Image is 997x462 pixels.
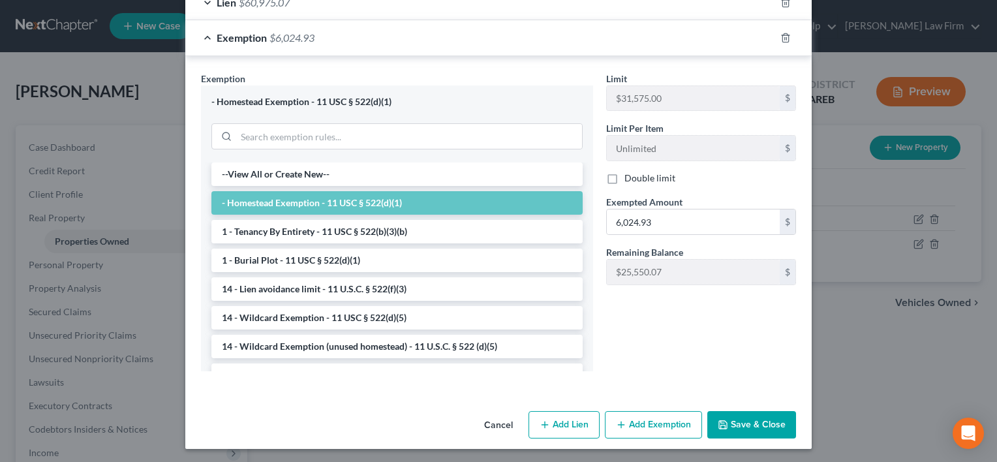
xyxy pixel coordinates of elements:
[211,277,583,301] li: 14 - Lien avoidance limit - 11 U.S.C. § 522(f)(3)
[605,411,702,439] button: Add Exemption
[780,86,795,111] div: $
[607,86,780,111] input: --
[607,209,780,234] input: 0.00
[211,191,583,215] li: - Homestead Exemption - 11 USC § 522(d)(1)
[606,121,664,135] label: Limit Per Item
[606,245,683,259] label: Remaining Balance
[211,306,583,330] li: 14 - Wildcard Exemption - 11 USC § 522(d)(5)
[606,196,683,208] span: Exempted Amount
[211,162,583,186] li: --View All or Create New--
[606,73,627,84] span: Limit
[707,411,796,439] button: Save & Close
[780,136,795,161] div: $
[211,363,583,387] li: 11 - Wearing Apparel - 11 USC § 522(d)(3)
[201,73,245,84] span: Exemption
[953,418,984,449] div: Open Intercom Messenger
[211,335,583,358] li: 14 - Wildcard Exemption (unused homestead) - 11 U.S.C. § 522 (d)(5)
[236,124,582,149] input: Search exemption rules...
[211,96,583,108] div: - Homestead Exemption - 11 USC § 522(d)(1)
[780,209,795,234] div: $
[217,31,267,44] span: Exemption
[624,172,675,185] label: Double limit
[780,260,795,285] div: $
[607,136,780,161] input: --
[474,412,523,439] button: Cancel
[269,31,314,44] span: $6,024.93
[607,260,780,285] input: --
[211,220,583,243] li: 1 - Tenancy By Entirety - 11 USC § 522(b)(3)(b)
[529,411,600,439] button: Add Lien
[211,249,583,272] li: 1 - Burial Plot - 11 USC § 522(d)(1)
